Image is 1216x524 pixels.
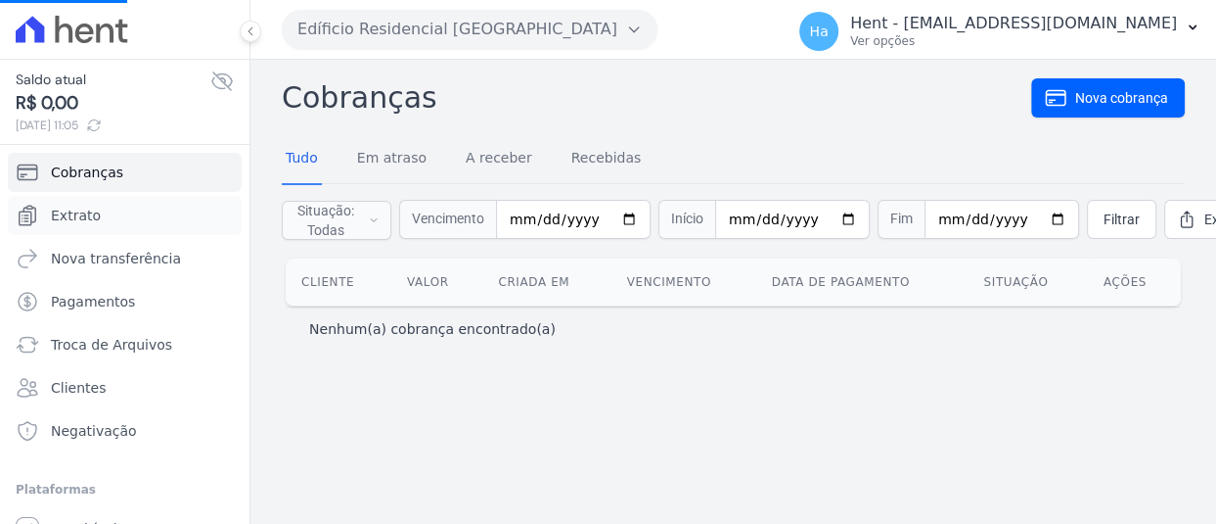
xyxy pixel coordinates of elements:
[611,259,756,306] th: Vencimento
[968,259,1087,306] th: Situação
[8,368,242,407] a: Clientes
[8,239,242,278] a: Nova transferência
[8,282,242,321] a: Pagamentos
[51,163,123,182] span: Cobranças
[16,478,234,501] div: Plataformas
[1075,88,1168,108] span: Nova cobrança
[16,117,210,134] span: [DATE] 11:05
[850,33,1177,49] p: Ver opções
[8,325,242,364] a: Troca de Arquivos
[391,259,482,306] th: Valor
[8,411,242,451] a: Negativação
[8,153,242,192] a: Cobranças
[51,335,172,355] span: Troca de Arquivos
[282,10,657,49] button: Edíficio Residencial [GEOGRAPHIC_DATA]
[1087,200,1156,239] a: Filtrar
[1031,78,1185,118] a: Nova cobrança
[294,201,357,240] span: Situação: Todas
[8,196,242,235] a: Extrato
[784,4,1216,59] button: Ha Hent - [EMAIL_ADDRESS][DOMAIN_NAME] Ver opções
[809,24,828,38] span: Ha
[16,90,210,117] span: R$ 0,00
[482,259,610,306] th: Criada em
[16,70,210,90] span: Saldo atual
[51,249,181,268] span: Nova transferência
[51,206,101,225] span: Extrato
[850,14,1177,33] p: Hent - [EMAIL_ADDRESS][DOMAIN_NAME]
[878,200,924,239] span: Fim
[1103,210,1140,229] span: Filtrar
[51,378,106,398] span: Clientes
[282,134,322,185] a: Tudo
[1088,259,1181,306] th: Ações
[399,200,496,239] span: Vencimento
[658,200,715,239] span: Início
[353,134,430,185] a: Em atraso
[567,134,646,185] a: Recebidas
[756,259,968,306] th: Data de pagamento
[282,201,391,240] button: Situação: Todas
[282,75,1031,119] h2: Cobranças
[286,259,391,306] th: Cliente
[309,319,556,339] p: Nenhum(a) cobrança encontrado(a)
[51,292,135,311] span: Pagamentos
[462,134,536,185] a: A receber
[51,421,137,441] span: Negativação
